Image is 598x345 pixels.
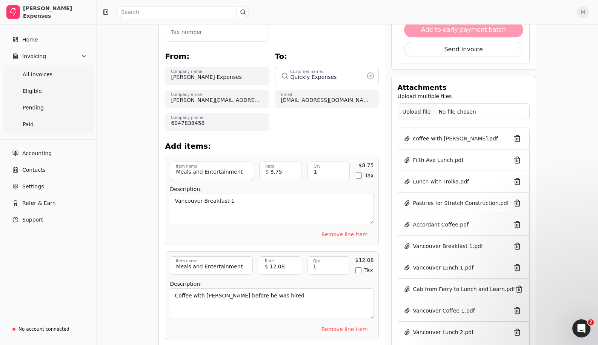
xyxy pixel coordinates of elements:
label: Qty [314,163,321,169]
label: Tax [365,173,374,178]
span: Paid [23,120,34,128]
span: Accounting [22,149,52,157]
div: [PERSON_NAME] Expenses [23,5,90,20]
span: Settings [22,183,44,191]
button: coffee with [PERSON_NAME].pdf [404,132,498,145]
button: Invoicing [3,49,93,64]
button: Pastries for Stretch Construction.pdf [404,197,509,209]
button: Vancouver Lunch 2.pdf [404,326,474,338]
label: Description: [170,281,201,287]
label: Item name [176,258,197,264]
a: Eligible [5,83,92,99]
button: Lunch with Troika.pdf [404,176,469,188]
button: Refer & Earn [3,196,93,211]
span: Refer & Earn [22,199,56,207]
button: Fifth Ave Lunch.pdf [404,154,464,166]
a: Accounting [3,146,93,161]
label: Company email [171,92,202,98]
a: No account connected [3,322,93,336]
button: Accordant Coffee.pdf [404,219,469,231]
div: Add items: [165,140,378,152]
label: Tax number [171,28,202,36]
input: Search [116,6,249,18]
a: Home [3,32,93,47]
label: Qty [313,258,320,264]
button: Send invoice [404,42,523,57]
label: Item name [176,163,197,169]
button: Remove line item [315,228,374,240]
label: Company name [171,69,202,75]
a: All Invoices [5,67,92,82]
button: Vancouver Breakfast 1.pdf [404,240,483,252]
iframe: Intercom live chat [572,319,590,337]
button: Upload fileNo file chosen [398,103,530,120]
label: Company phone [171,115,203,121]
span: Pending [23,104,44,112]
div: To: [275,51,379,62]
div: $12.08 [355,256,374,264]
div: No account connected [18,326,69,333]
span: Invoicing [22,52,46,60]
span: Eligible [23,87,42,95]
span: Home [22,36,38,44]
label: Description: [170,186,201,192]
button: M [577,6,589,18]
a: Pending [5,100,92,115]
span: All Invoices [23,71,52,79]
label: Rate [265,163,274,169]
a: Paid [5,117,92,132]
div: From: [165,51,269,62]
div: No file chosen [435,105,479,119]
span: 2 [588,319,594,325]
button: Support [3,212,93,227]
button: Vancouver Coffee 1.pdf [404,305,475,317]
button: Remove line item [315,323,374,335]
textarea: Coffee with [PERSON_NAME] before he was hired [170,288,374,319]
a: Contacts [3,162,93,177]
label: Tax [364,268,373,273]
div: Upload file [398,103,436,120]
div: $8.75 [356,162,374,169]
div: Upload multiple files [398,92,530,100]
span: Contacts [22,166,46,174]
label: Email [281,92,292,98]
textarea: Vancouver Breakfast 1 [170,194,374,224]
div: Attachments [398,82,530,92]
button: Cab from Ferry to Lunch and Learn.pdf [404,283,515,295]
button: Vancouver Lunch 1.pdf [404,262,474,274]
a: Settings [3,179,93,194]
label: Rate [265,258,274,264]
span: Support [22,216,43,224]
